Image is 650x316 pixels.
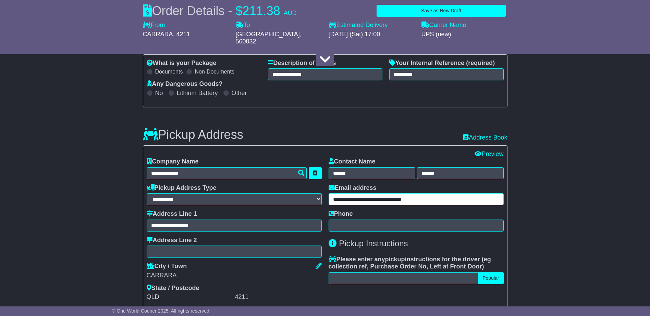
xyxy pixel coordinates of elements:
[463,134,507,142] a: Address Book
[147,184,217,192] label: Pickup Address Type
[236,4,243,18] span: $
[236,31,302,45] span: , 560032
[147,158,199,166] label: Company Name
[329,256,491,270] span: eg collection ref, Purchase Order No, Left at Front Door
[177,90,218,97] label: Lithium Battery
[329,31,415,38] div: [DATE] (Sat) 17:00
[147,285,199,292] label: State / Postcode
[478,272,503,284] button: Popular
[155,90,163,97] label: No
[235,293,322,301] div: 4211
[421,31,507,38] div: UPS (new)
[243,4,280,18] span: 211.38
[329,158,376,166] label: Contact Name
[143,31,173,38] span: CARRARA
[147,80,223,88] label: Any Dangerous Goods?
[143,128,243,142] h3: Pickup Address
[147,272,322,279] div: CARRARA
[385,256,405,263] span: pickup
[232,90,247,97] label: Other
[147,263,187,270] label: City / Town
[147,306,176,314] label: Country
[329,184,377,192] label: Email address
[173,31,190,38] span: , 4211
[143,22,165,29] label: From
[143,3,297,18] div: Order Details -
[236,31,300,38] span: [GEOGRAPHIC_DATA]
[112,308,211,314] span: © One World Courier 2025. All rights reserved.
[147,210,197,218] label: Address Line 1
[155,68,183,75] label: Documents
[421,22,466,29] label: Carrier Name
[236,22,250,29] label: To
[329,210,353,218] label: Phone
[339,239,408,248] span: Pickup Instructions
[147,237,197,244] label: Address Line 2
[329,256,504,271] label: Please enter any instructions for the driver ( )
[284,10,297,16] span: AUD
[329,22,415,29] label: Estimated Delivery
[147,293,233,301] div: QLD
[475,150,503,157] a: Preview
[147,60,217,67] label: What is your Package
[377,5,505,17] button: Save as New Draft
[195,68,234,75] label: Non-Documents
